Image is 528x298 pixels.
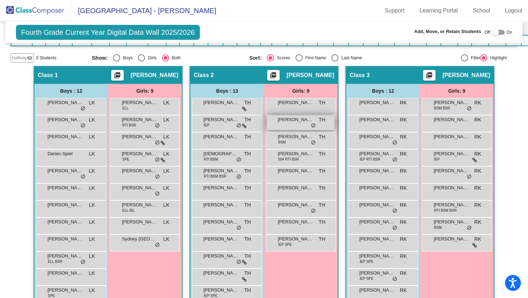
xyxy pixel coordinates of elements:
[359,184,395,191] span: [PERSON_NAME]
[392,157,397,163] span: do_not_disturb_alt
[434,218,469,226] span: [PERSON_NAME]
[311,123,316,129] span: do_not_disturb_alt
[244,184,251,192] span: TH
[379,5,410,16] a: Support
[244,133,251,141] span: TH
[360,276,373,281] span: IEP SPE
[474,133,481,141] span: RK
[278,150,313,157] span: [PERSON_NAME]
[303,55,326,61] div: First Name
[244,287,251,294] span: TH
[47,253,83,260] span: [PERSON_NAME]
[47,116,83,123] span: [PERSON_NAME]
[400,167,407,175] span: RK
[203,99,239,106] span: [PERSON_NAME]
[89,235,95,243] span: LK
[267,70,280,81] button: Print Students Details
[359,287,395,294] span: [PERSON_NAME]
[80,123,85,129] span: do_not_disturb_alt
[131,72,178,79] span: [PERSON_NAME]
[89,116,95,124] span: LK
[400,184,407,192] span: RK
[434,157,440,162] span: IEP
[236,259,241,265] span: do_not_disturb_alt
[71,5,216,16] span: [GEOGRAPHIC_DATA] - [PERSON_NAME]
[47,184,83,191] span: [PERSON_NAME]
[203,167,239,174] span: [PERSON_NAME]
[113,72,122,82] mat-icon: picture_as_pdf
[474,167,481,175] span: RK
[338,55,362,61] div: Last Name
[89,270,95,277] span: LK
[155,242,160,248] span: do_not_disturb_alt
[89,99,95,107] span: LK
[47,133,83,140] span: [PERSON_NAME]
[467,5,496,16] a: School
[264,84,338,98] div: Girls: 9
[47,167,83,174] span: [PERSON_NAME]
[89,150,95,158] span: LK
[203,150,239,157] span: [DEMOGRAPHIC_DATA][PERSON_NAME]
[89,287,95,294] span: LK
[443,72,490,79] span: [PERSON_NAME]
[163,201,169,209] span: LK
[467,225,472,231] span: do_not_disturb_alt
[163,133,169,141] span: LK
[359,116,395,123] span: [PERSON_NAME]
[359,99,395,106] span: [PERSON_NAME]
[47,201,83,208] span: [PERSON_NAME]
[16,25,200,40] span: Fourth Grade Current Year Digital Data Wall 2025/2026
[244,270,251,277] span: TH
[204,157,218,162] span: RTI BSM
[420,84,494,98] div: Girls: 9
[392,208,397,214] span: do_not_disturb_alt
[120,55,133,61] div: Boys
[155,140,160,146] span: do_not_disturb_alt
[278,99,313,106] span: [PERSON_NAME]
[194,72,214,79] span: Class 2
[434,167,469,174] span: [PERSON_NAME]
[434,225,442,230] span: BSM
[244,201,251,209] span: TH
[163,116,169,124] span: LK
[278,133,313,140] span: [PERSON_NAME]
[34,84,108,98] div: Boys : 12
[434,201,469,208] span: [PERSON_NAME]
[89,253,95,260] span: LK
[434,235,469,243] span: [PERSON_NAME]
[359,270,395,277] span: [PERSON_NAME]
[108,84,182,98] div: Girls: 9
[80,259,85,265] span: do_not_disturb_alt
[319,184,325,192] span: TH
[392,276,397,282] span: do_not_disturb_alt
[474,150,481,158] span: RK
[400,150,407,158] span: RK
[122,218,157,226] span: [PERSON_NAME]
[122,123,136,128] span: RTI BSR
[434,184,469,191] span: [PERSON_NAME]
[122,150,157,157] span: [PERSON_NAME]
[203,287,239,294] span: [PERSON_NAME]
[278,218,313,226] span: [PERSON_NAME]
[244,218,251,226] span: TH
[203,218,239,226] span: [PERSON_NAME]
[122,167,157,174] span: [PERSON_NAME]
[474,201,481,209] span: RK
[92,55,108,61] span: Show:
[47,235,83,243] span: [PERSON_NAME]
[400,201,407,209] span: RK
[163,184,169,192] span: LK
[360,259,373,264] span: IEP SPE
[204,123,209,128] span: IEP
[414,5,464,16] a: Learning Portal
[400,235,407,243] span: RK
[163,235,169,243] span: LK
[278,201,313,208] span: [PERSON_NAME]
[434,150,469,157] span: [PERSON_NAME]
[203,184,239,191] span: [PERSON_NAME]
[474,116,481,124] span: RK
[467,106,472,112] span: do_not_disturb_alt
[203,116,239,123] span: [PERSON_NAME]
[414,28,481,35] span: Add, Move, or Retain Students
[249,55,262,61] span: Sort:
